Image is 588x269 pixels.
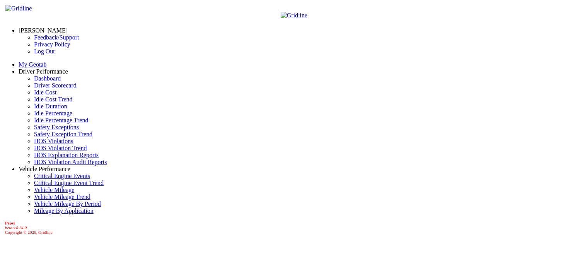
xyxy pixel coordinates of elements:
[19,61,46,68] a: My Geotab
[34,34,79,41] a: Feedback/Support
[34,82,77,89] a: Driver Scorecard
[34,110,72,117] a: Idle Percentage
[34,96,73,103] a: Idle Cost Trend
[34,75,61,82] a: Dashboard
[34,152,99,158] a: HOS Explanation Reports
[19,166,70,172] a: Vehicle Performance
[34,89,56,96] a: Idle Cost
[34,117,88,123] a: Idle Percentage Trend
[34,194,90,200] a: Vehicle Mileage Trend
[34,187,74,193] a: Vehicle Mileage
[281,12,307,19] img: Gridline
[34,131,92,137] a: Safety Exception Trend
[34,41,70,48] a: Privacy Policy
[34,200,101,207] a: Vehicle Mileage By Period
[5,5,32,12] img: Gridline
[34,159,107,165] a: HOS Violation Audit Reports
[34,173,90,179] a: Critical Engine Events
[5,225,27,230] i: beta v.8.24.0
[34,138,73,144] a: HOS Violations
[34,48,55,55] a: Log Out
[34,103,67,110] a: Idle Duration
[34,145,87,151] a: HOS Violation Trend
[5,221,585,235] div: Copyright © 2025, Gridline
[34,180,104,186] a: Critical Engine Event Trend
[34,207,94,214] a: Mileage By Application
[19,27,68,34] a: [PERSON_NAME]
[5,221,15,225] b: Pepsi
[34,124,79,130] a: Safety Exceptions
[19,68,68,75] a: Driver Performance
